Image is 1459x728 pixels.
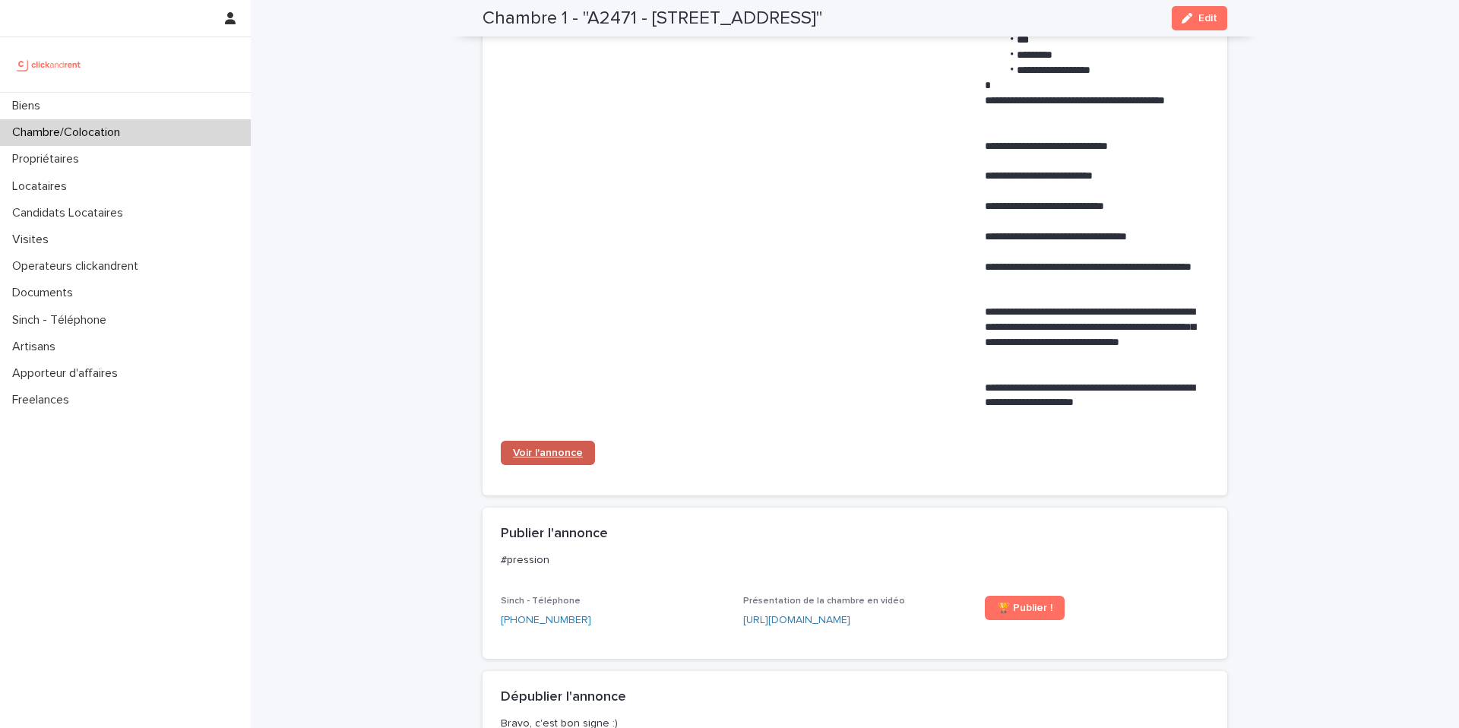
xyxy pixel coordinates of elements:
p: Visites [6,233,61,247]
span: Présentation de la chambre en vidéo [743,597,905,606]
span: Edit [1198,13,1217,24]
p: Operateurs clickandrent [6,259,150,274]
h2: Chambre 1 - "A2471 - [STREET_ADDRESS]" [483,8,822,30]
a: [PHONE_NUMBER] [501,612,591,628]
p: Apporteur d'affaires [6,366,130,381]
p: Documents [6,286,85,300]
p: Sinch - Téléphone [6,313,119,328]
p: Chambre/Colocation [6,125,132,140]
p: Freelances [6,393,81,407]
span: Voir l'annonce [513,448,583,458]
img: UCB0brd3T0yccxBKYDjQ [12,49,86,80]
a: 🏆 Publier ! [985,596,1065,620]
ringoverc2c-number-84e06f14122c: [PHONE_NUMBER] [501,615,591,625]
span: Sinch - Téléphone [501,597,581,606]
p: Candidats Locataires [6,206,135,220]
p: Propriétaires [6,152,91,166]
button: Edit [1172,6,1227,30]
p: #pression [501,553,1203,567]
p: Biens [6,99,52,113]
h2: Dépublier l'annonce [501,689,626,706]
a: [URL][DOMAIN_NAME] [743,615,850,625]
p: Artisans [6,340,68,354]
span: 🏆 Publier ! [997,603,1052,613]
ringoverc2c-84e06f14122c: Call with Ringover [501,615,591,625]
h2: Publier l'annonce [501,526,608,543]
a: Voir l'annonce [501,441,595,465]
p: Locataires [6,179,79,194]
